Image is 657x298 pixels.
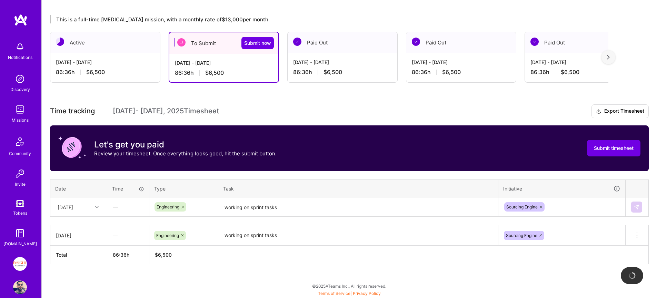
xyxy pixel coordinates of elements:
[506,233,537,238] span: Sourcing Engine
[323,69,342,76] span: $6,500
[545,232,546,239] input: overall type: UNKNOWN_TYPE server type: NO_SERVER_DATA heuristic type: UNKNOWN_TYPE label: Sourci...
[293,59,392,66] div: [DATE] - [DATE]
[244,40,271,47] span: Submit now
[412,59,510,66] div: [DATE] - [DATE]
[50,246,107,264] th: Total
[13,103,27,116] img: teamwork
[11,280,29,294] a: User Avatar
[94,150,277,157] p: Review your timesheet. Once everything looks good, hit the submit button.
[561,69,579,76] span: $6,500
[94,140,277,150] h3: Let's get you paid
[591,104,649,118] button: Export Timesheet
[587,140,640,156] button: Submit timesheet
[14,14,28,26] img: logo
[596,108,601,115] i: icon Download
[293,69,392,76] div: 86:36 h
[149,246,218,264] th: $6,500
[218,179,498,197] th: Task
[205,69,224,76] span: $6,500
[9,150,31,157] div: Community
[525,32,635,53] div: Paid Out
[108,198,149,216] div: —
[3,240,37,247] div: [DOMAIN_NAME]
[219,198,497,216] textarea: overall type: UNKNOWN_TYPE server type: NO_SERVER_DATA heuristic type: UNKNOWN_TYPE label: Enter ...
[186,203,187,210] input: overall type: UNKNOWN_TYPE server type: NO_SERVER_DATA heuristic type: UNKNOWN_TYPE label: Enter ...
[16,200,24,207] img: tokens
[442,69,461,76] span: $6,500
[50,32,160,53] div: Active
[13,209,27,217] div: Tokens
[15,181,26,188] div: Invite
[13,226,27,240] img: guide book
[412,69,510,76] div: 86:36 h
[530,38,539,46] img: Paid Out
[318,291,350,296] a: Terms of Service
[86,69,105,76] span: $6,500
[353,291,381,296] a: Privacy Policy
[12,116,29,124] div: Missions
[412,38,420,46] img: Paid Out
[594,145,634,152] span: Submit timesheet
[56,38,64,46] img: Active
[107,246,149,264] th: 86:36h
[634,204,639,210] img: Submit
[149,179,218,197] th: Type
[607,55,610,60] img: right
[10,86,30,93] div: Discovery
[107,226,149,245] div: —
[175,69,273,76] div: 86:36 h
[627,271,637,280] img: loading
[631,202,643,213] div: null
[58,203,73,210] div: [DATE]
[293,38,301,46] img: Paid Out
[113,107,219,115] span: [DATE] - [DATE] , 2025 Timesheet
[13,257,27,271] img: Insight Partners: Data & AI - Sourcing
[157,204,179,209] span: Engineering
[156,233,179,238] span: Engineering
[288,32,397,53] div: Paid Out
[318,291,381,296] span: |
[530,69,629,76] div: 86:36 h
[56,59,155,66] div: [DATE] - [DATE]
[112,185,144,192] div: Time
[177,38,186,47] img: To Submit
[13,167,27,181] img: Invite
[95,205,99,209] i: icon Chevron
[50,15,608,23] div: This is a full-time [MEDICAL_DATA] mission, with a monthly rate of $13,000 per month.
[241,37,274,49] button: Submit now
[13,40,27,54] img: bell
[406,32,516,53] div: Paid Out
[506,204,538,209] span: Sourcing Engine
[530,59,629,66] div: [DATE] - [DATE]
[56,69,155,76] div: 86:36 h
[58,134,86,161] img: coin
[12,133,28,150] img: Community
[13,280,27,294] img: User Avatar
[56,232,101,239] div: [DATE]
[186,232,187,239] input: overall type: UNKNOWN_TYPE server type: NO_SERVER_DATA heuristic type: UNKNOWN_TYPE label: Engine...
[219,226,497,245] textarea: overall type: UNKNOWN_TYPE server type: NO_SERVER_DATA heuristic type: UNKNOWN_TYPE label: Enter ...
[13,72,27,86] img: discovery
[545,203,546,210] input: overall type: UNKNOWN_TYPE server type: NO_SERVER_DATA heuristic type: UNKNOWN_TYPE label: Enter ...
[41,277,657,295] div: © 2025 ATeams Inc., All rights reserved.
[503,185,620,193] div: Initiative
[50,107,95,115] span: Time tracking
[8,54,32,61] div: Notifications
[11,257,29,271] a: Insight Partners: Data & AI - Sourcing
[169,32,278,54] div: To Submit
[50,179,107,197] th: Date
[175,59,273,66] div: [DATE] - [DATE]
